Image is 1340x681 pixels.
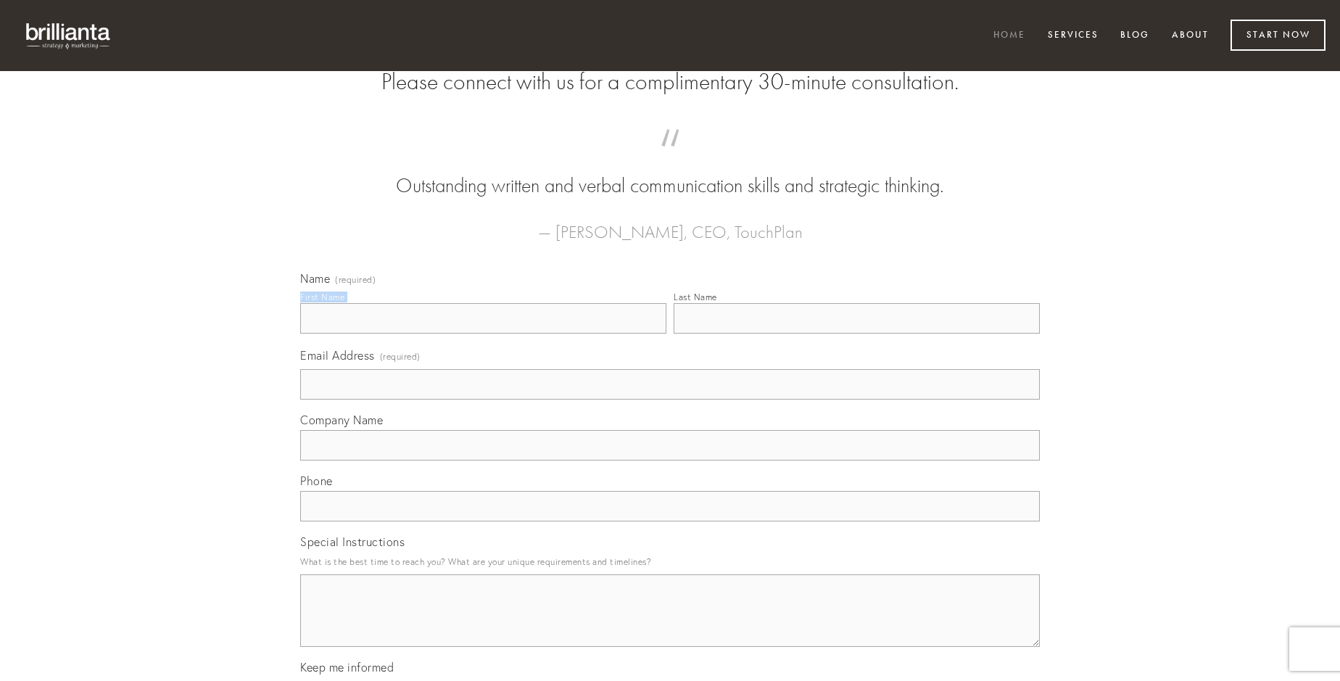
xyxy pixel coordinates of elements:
span: Keep me informed [300,660,394,674]
span: (required) [335,276,376,284]
img: brillianta - research, strategy, marketing [15,15,123,57]
h2: Please connect with us for a complimentary 30-minute consultation. [300,68,1040,96]
span: Phone [300,474,333,488]
a: About [1162,24,1218,48]
a: Blog [1111,24,1159,48]
span: (required) [380,347,421,366]
a: Services [1038,24,1108,48]
p: What is the best time to reach you? What are your unique requirements and timelines? [300,552,1040,571]
div: First Name [300,292,344,302]
span: Special Instructions [300,535,405,549]
a: Home [984,24,1035,48]
span: Name [300,271,330,286]
span: “ [323,144,1017,172]
span: Email Address [300,348,375,363]
span: Company Name [300,413,383,427]
div: Last Name [674,292,717,302]
a: Start Now [1231,20,1325,51]
blockquote: Outstanding written and verbal communication skills and strategic thinking. [323,144,1017,200]
figcaption: — [PERSON_NAME], CEO, TouchPlan [323,200,1017,247]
